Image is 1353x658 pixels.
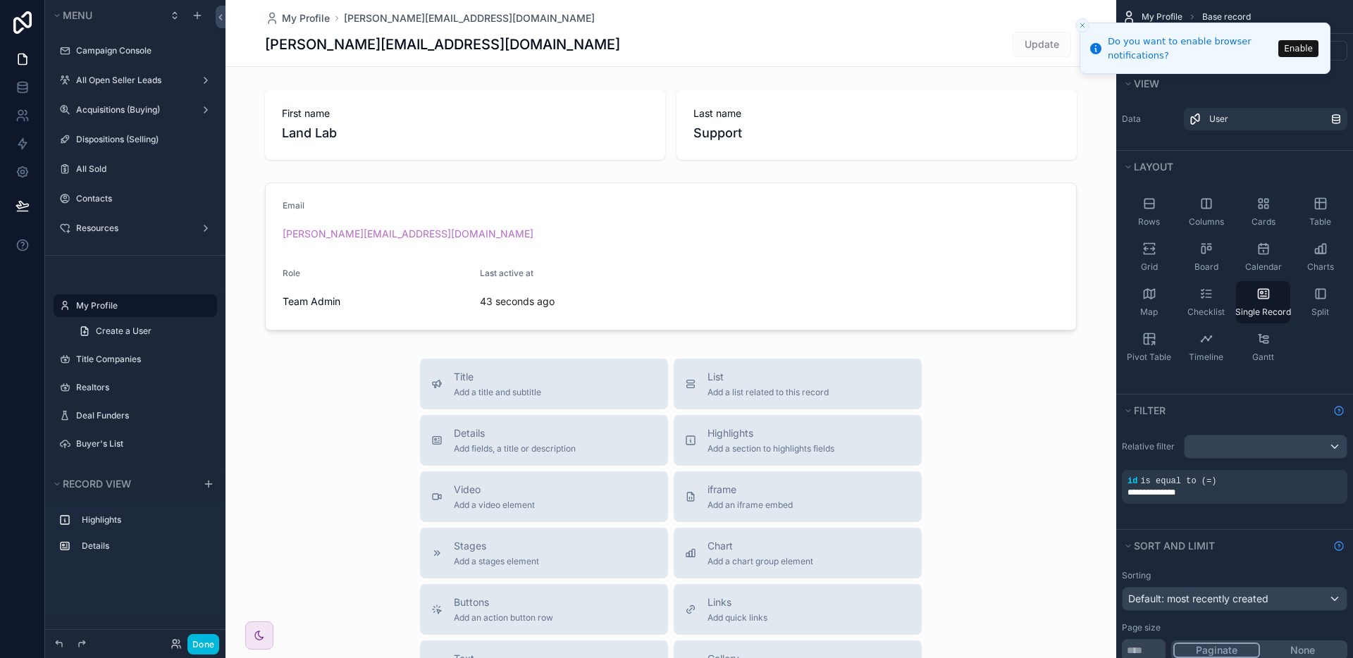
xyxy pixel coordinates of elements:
button: Single Record [1236,281,1290,323]
a: [PERSON_NAME][EMAIL_ADDRESS][DOMAIN_NAME] [344,11,595,25]
button: Charts [1293,236,1347,278]
label: Campaign Console [76,45,209,56]
span: id [1127,476,1137,486]
span: Split [1311,306,1329,318]
span: Gantt [1252,352,1274,363]
button: Checklist [1179,281,1233,323]
button: Rows [1122,191,1176,233]
button: Pivot Table [1122,326,1176,368]
label: My Profile [76,300,209,311]
label: Details [82,540,206,552]
label: Page size [1122,622,1161,633]
span: is equal to (=) [1140,476,1216,486]
button: Filter [1122,401,1328,421]
span: Base record [1202,11,1251,23]
svg: Show help information [1333,540,1345,552]
button: Menu [51,6,161,25]
svg: Show help information [1333,405,1345,416]
span: Columns [1189,216,1224,228]
label: Contacts [76,193,209,204]
div: scrollable content [45,502,225,571]
button: Grid [1122,236,1176,278]
span: Calendar [1245,261,1282,273]
a: User [1184,108,1347,130]
span: Default: most recently created [1128,592,1268,604]
button: Table [1293,191,1347,233]
span: Layout [1134,161,1173,173]
div: Do you want to enable browser notifications? [1108,35,1274,62]
button: Default: most recently created [1122,587,1347,611]
button: Layout [1122,157,1339,177]
label: Deal Funders [76,410,209,421]
button: Board [1179,236,1233,278]
span: Pivot Table [1127,352,1171,363]
button: Split [1293,281,1347,323]
button: Sort And Limit [1122,536,1328,556]
button: Calendar [1236,236,1290,278]
button: Cards [1236,191,1290,233]
label: Buyer's List [76,438,209,449]
span: Create a User [96,325,152,337]
span: Rows [1138,216,1160,228]
button: Done [187,634,219,654]
span: Table [1309,216,1331,228]
label: Title Companies [76,354,209,365]
span: Cards [1252,216,1275,228]
span: My Profile [1142,11,1182,23]
span: User [1209,113,1228,125]
span: Record view [63,478,131,490]
span: Board [1194,261,1218,273]
span: My Profile [282,11,330,25]
a: Create a User [70,320,217,342]
a: My Profile [265,11,330,25]
label: Acquisitions (Buying) [76,104,189,116]
button: Close toast [1075,18,1089,32]
label: Realtors [76,382,209,393]
span: Menu [63,9,92,21]
span: Filter [1134,404,1166,416]
label: Highlights [82,514,206,526]
button: Timeline [1179,326,1233,368]
label: Sorting [1122,570,1151,581]
label: All Open Seller Leads [76,75,189,86]
span: Timeline [1189,352,1223,363]
label: Relative filter [1122,441,1178,452]
span: Sort And Limit [1134,540,1215,552]
span: Map [1140,306,1158,318]
button: Enable [1278,40,1318,57]
button: Gantt [1236,326,1290,368]
span: View [1134,77,1159,89]
h1: [PERSON_NAME][EMAIL_ADDRESS][DOMAIN_NAME] [265,35,620,54]
label: Data [1122,113,1178,125]
button: View [1122,74,1339,94]
span: Charts [1307,261,1334,273]
label: All Sold [76,163,209,175]
span: Checklist [1187,306,1225,318]
span: Grid [1141,261,1158,273]
label: Resources [76,223,189,234]
button: Record view [51,474,194,494]
button: Hidden pages [51,296,211,316]
label: Dispositions (Selling) [76,134,209,145]
button: Map [1122,281,1176,323]
button: Columns [1179,191,1233,233]
span: Single Record [1235,306,1291,318]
